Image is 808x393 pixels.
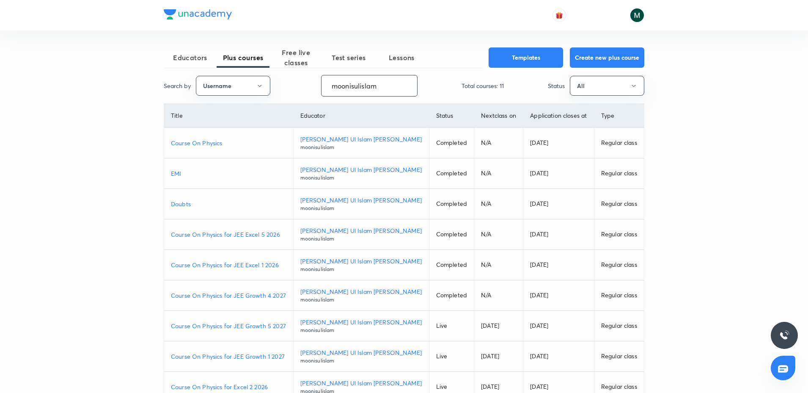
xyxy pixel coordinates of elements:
p: moonisulislam [300,266,422,273]
a: [PERSON_NAME] Ul Islam [PERSON_NAME]moonisulislam [300,165,422,182]
img: ttu [779,330,789,340]
img: Milind Shahare [630,8,644,22]
td: Completed [429,250,474,280]
p: [PERSON_NAME] Ul Islam [PERSON_NAME] [300,348,422,357]
span: Lessons [375,53,428,63]
td: N/A [474,219,523,250]
td: Regular class [594,128,644,158]
button: All [570,76,644,96]
a: Course On Physics for Excel 2 2026 [171,382,286,391]
p: moonisulislam [300,235,422,243]
a: Company Logo [164,9,232,22]
td: Regular class [594,280,644,311]
p: [PERSON_NAME] Ul Islam [PERSON_NAME] [300,318,422,327]
td: Regular class [594,219,644,250]
th: Type [594,104,644,128]
td: [DATE] [523,158,594,189]
td: Regular class [594,311,644,341]
a: [PERSON_NAME] Ul Islam [PERSON_NAME]moonisulislam [300,348,422,365]
td: N/A [474,128,523,158]
a: [PERSON_NAME] Ul Islam [PERSON_NAME]moonisulislam [300,287,422,304]
p: [PERSON_NAME] Ul Islam [PERSON_NAME] [300,257,422,266]
td: N/A [474,158,523,189]
p: Total courses: 11 [462,81,504,90]
p: [PERSON_NAME] Ul Islam [PERSON_NAME] [300,196,422,205]
th: Title [164,104,293,128]
button: Create new plus course [570,47,644,68]
p: [PERSON_NAME] Ul Islam [PERSON_NAME] [300,379,422,387]
p: [PERSON_NAME] Ul Islam [PERSON_NAME] [300,287,422,296]
button: Username [196,76,270,96]
td: Live [429,311,474,341]
td: Completed [429,128,474,158]
td: Regular class [594,158,644,189]
img: avatar [555,11,563,19]
a: Doubts [171,199,286,208]
button: avatar [552,8,566,22]
td: [DATE] [523,128,594,158]
a: Course On Physics [171,138,286,147]
p: Status [548,81,565,90]
td: Completed [429,189,474,219]
td: [DATE] [523,280,594,311]
span: Educators [164,53,217,63]
td: Live [429,341,474,372]
th: Application closes at [523,104,594,128]
span: Free live classes [269,47,322,68]
a: [PERSON_NAME] Ul Islam [PERSON_NAME]moonisulislam [300,196,422,212]
p: moonisulislam [300,357,422,365]
td: [DATE] [523,341,594,372]
p: Search by [164,81,191,90]
p: moonisulislam [300,327,422,334]
p: [PERSON_NAME] Ul Islam [PERSON_NAME] [300,226,422,235]
td: N/A [474,250,523,280]
a: Course On Physics for JEE Excel 5 2026 [171,230,286,239]
td: [DATE] [523,311,594,341]
td: [DATE] [474,311,523,341]
td: [DATE] [523,219,594,250]
th: Educator [293,104,429,128]
button: Templates [489,47,563,68]
td: Completed [429,158,474,189]
a: Course On Physics for JEE Growth 5 2027 [171,321,286,330]
td: Completed [429,280,474,311]
p: moonisulislam [300,296,422,304]
p: moonisulislam [300,205,422,212]
p: [PERSON_NAME] Ul Islam [PERSON_NAME] [300,135,422,144]
a: EMI [171,169,286,178]
a: Course On Physics for JEE Growth 4 2027 [171,291,286,300]
td: [DATE] [523,189,594,219]
a: [PERSON_NAME] Ul Islam [PERSON_NAME]moonisulislam [300,226,422,243]
img: Company Logo [164,9,232,19]
th: Status [429,104,474,128]
a: [PERSON_NAME] Ul Islam [PERSON_NAME]moonisulislam [300,135,422,151]
td: [DATE] [474,341,523,372]
a: [PERSON_NAME] Ul Islam [PERSON_NAME]moonisulislam [300,257,422,273]
td: Regular class [594,341,644,372]
td: Regular class [594,250,644,280]
p: moonisulislam [300,144,422,151]
td: Completed [429,219,474,250]
p: [PERSON_NAME] Ul Islam [PERSON_NAME] [300,165,422,174]
a: Course On Physics for JEE Growth 1 2027 [171,352,286,361]
span: Plus courses [217,53,269,63]
p: moonisulislam [300,174,422,182]
input: Search... [322,75,417,97]
td: [DATE] [523,250,594,280]
a: Course On Physics for JEE Excel 1 2026 [171,260,286,269]
td: N/A [474,189,523,219]
td: N/A [474,280,523,311]
a: [PERSON_NAME] Ul Islam [PERSON_NAME]moonisulislam [300,318,422,334]
span: Test series [322,53,375,63]
th: Next class on [474,104,523,128]
td: Regular class [594,189,644,219]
